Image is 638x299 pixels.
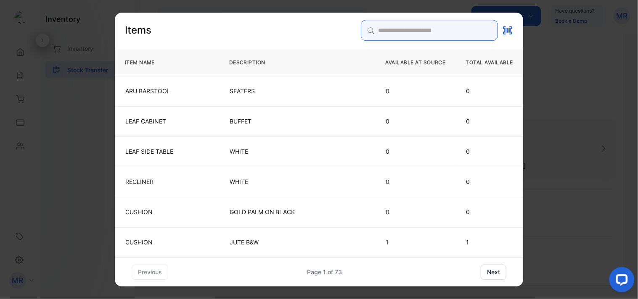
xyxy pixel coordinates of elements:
[386,147,445,156] p: 0
[125,147,209,156] p: LEAF SIDE TABLE
[386,178,445,186] p: 0
[481,265,506,280] button: next
[466,117,513,126] p: 0
[466,58,513,67] p: TOTAL AVAILABLE
[386,87,445,95] p: 0
[466,178,513,186] p: 0
[125,58,209,67] p: ITEM NAME
[386,58,446,67] p: AVAILABLE AT SOURCE
[230,87,365,95] p: SEATERS
[125,238,209,247] p: CUSHION
[603,264,638,299] iframe: LiveChat chat widget
[386,238,445,247] p: 1
[229,58,365,67] p: DESCRIPTION
[466,208,513,216] p: 0
[466,238,513,247] p: 1
[125,87,209,95] p: ARU BARSTOOL
[466,147,513,156] p: 0
[230,147,365,156] p: WHITE
[230,117,365,126] p: BUFFET
[125,23,151,37] p: Items
[386,208,445,216] p: 0
[230,178,365,186] p: WHITE
[125,208,209,216] p: CUSHION
[125,117,209,126] p: LEAF CABINET
[125,178,209,186] p: RECLINER
[307,268,342,276] div: Page 1 of 73
[386,117,445,126] p: 0
[132,265,168,280] button: previous
[230,238,365,247] p: JUTE B&W
[466,87,513,95] p: 0
[230,208,365,216] p: GOLD PALM ON BLACK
